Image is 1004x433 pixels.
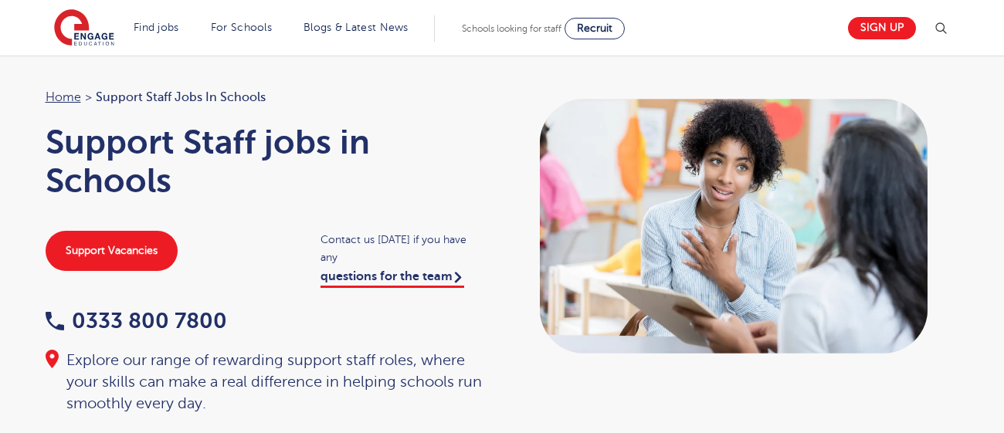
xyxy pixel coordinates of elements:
[46,231,178,271] a: Support Vacancies
[848,17,916,39] a: Sign up
[46,350,487,414] div: Explore our range of rewarding support staff roles, where your skills can make a real difference ...
[321,231,487,266] span: Contact us [DATE] if you have any
[134,22,179,33] a: Find jobs
[577,22,612,34] span: Recruit
[304,22,409,33] a: Blogs & Latest News
[46,90,81,104] a: Home
[46,87,487,107] nav: breadcrumb
[54,9,114,48] img: Engage Education
[46,123,487,200] h1: Support Staff jobs in Schools
[46,309,227,333] a: 0333 800 7800
[85,90,92,104] span: >
[462,23,561,34] span: Schools looking for staff
[96,87,266,107] span: Support Staff jobs in Schools
[321,269,464,288] a: questions for the team
[211,22,272,33] a: For Schools
[565,18,625,39] a: Recruit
